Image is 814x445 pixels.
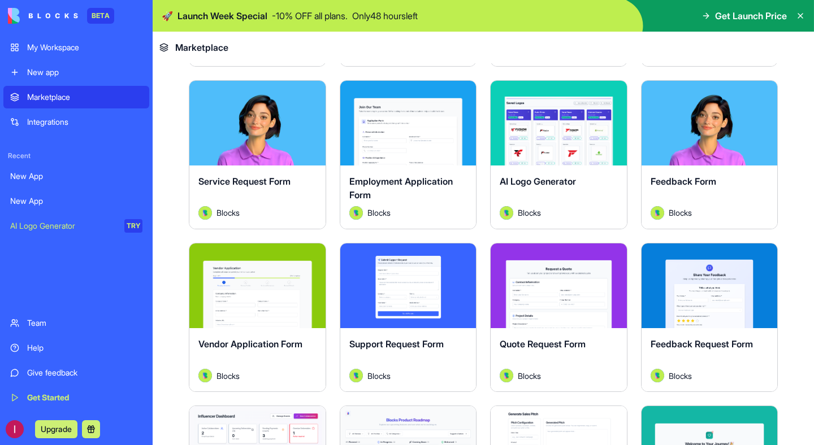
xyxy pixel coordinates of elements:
[124,219,142,233] div: TRY
[10,220,116,232] div: AI Logo Generator
[10,171,142,182] div: New App
[340,80,477,229] a: Employment Application FormAvatarBlocks
[500,369,513,382] img: Avatar
[3,36,149,59] a: My Workspace
[340,243,477,392] a: Support Request FormAvatarBlocks
[27,91,142,103] div: Marketplace
[27,67,142,78] div: New app
[198,176,291,187] span: Service Request Form
[367,207,391,219] span: Blocks
[651,176,716,187] span: Feedback Form
[27,42,142,53] div: My Workspace
[3,312,149,334] a: Team
[500,176,576,187] span: AI Logo Generator
[217,370,240,382] span: Blocks
[651,206,664,220] img: Avatar
[189,243,326,392] a: Vendor Application FormAvatarBlocks
[500,206,513,220] img: Avatar
[27,342,142,354] div: Help
[669,370,692,382] span: Blocks
[10,195,142,207] div: New App
[217,207,240,219] span: Blocks
[175,41,228,54] span: Marketplace
[352,9,418,23] p: Only 48 hours left
[3,111,149,133] a: Integrations
[27,367,142,378] div: Give feedback
[490,80,627,229] a: AI Logo GeneratorAvatarBlocks
[27,116,142,128] div: Integrations
[3,86,149,108] a: Marketplace
[518,370,541,382] span: Blocks
[8,8,78,24] img: logo
[3,361,149,384] a: Give feedback
[651,369,664,382] img: Avatar
[3,337,149,359] a: Help
[669,207,692,219] span: Blocks
[198,338,302,350] span: Vendor Application Form
[8,8,114,24] a: BETA
[6,420,24,438] img: ACg8ocKXl7mSK9VKXxKlIZO3wOwPHeOUxhKpyN6BdB_NSXRJ9BBWAg=s96-c
[87,8,114,24] div: BETA
[35,420,77,438] button: Upgrade
[162,9,173,23] span: 🚀
[272,9,348,23] p: - 10 % OFF all plans.
[367,370,391,382] span: Blocks
[641,80,778,229] a: Feedback FormAvatarBlocks
[3,190,149,212] a: New App
[349,369,363,382] img: Avatar
[651,338,753,350] span: Feedback Request Form
[641,243,778,392] a: Feedback Request FormAvatarBlocks
[198,369,212,382] img: Avatar
[27,317,142,329] div: Team
[349,338,444,350] span: Support Request Form
[349,206,363,220] img: Avatar
[35,423,77,434] a: Upgrade
[349,176,453,200] span: Employment Application Form
[3,215,149,237] a: AI Logo GeneratorTRY
[27,392,142,403] div: Get Started
[3,61,149,84] a: New app
[500,338,586,350] span: Quote Request Form
[3,386,149,409] a: Get Started
[490,243,627,392] a: Quote Request FormAvatarBlocks
[3,151,149,160] span: Recent
[3,165,149,187] a: New App
[198,206,212,220] img: Avatar
[189,80,326,229] a: Service Request FormAvatarBlocks
[715,9,787,23] span: Get Launch Price
[177,9,267,23] span: Launch Week Special
[518,207,541,219] span: Blocks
